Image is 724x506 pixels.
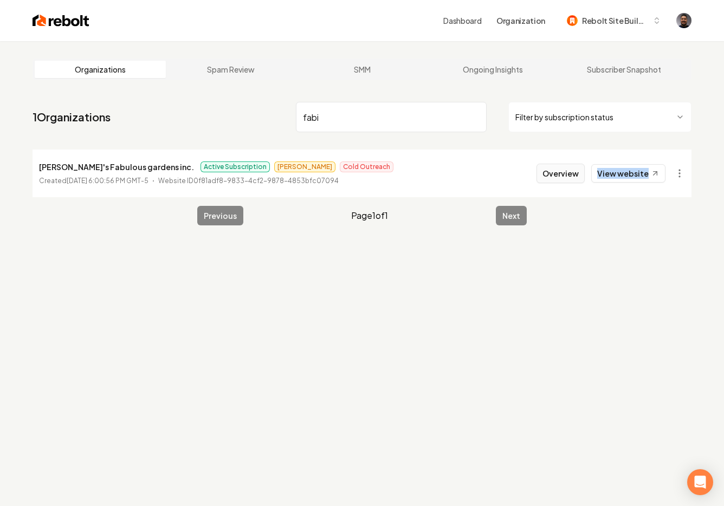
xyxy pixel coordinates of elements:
[274,161,335,172] span: [PERSON_NAME]
[582,15,648,27] span: Rebolt Site Builder
[39,176,148,186] p: Created
[428,61,559,78] a: Ongoing Insights
[39,160,194,173] p: [PERSON_NAME]'s Fabulous gardens inc.
[591,164,665,183] a: View website
[687,469,713,495] div: Open Intercom Messenger
[201,161,270,172] span: Active Subscription
[443,15,481,26] a: Dashboard
[296,102,487,132] input: Search by name or ID
[340,161,393,172] span: Cold Outreach
[67,177,148,185] time: [DATE] 6:00:56 PM GMT-5
[158,176,339,186] p: Website ID 0f81adf8-9833-4cf2-9878-4853bfc07094
[35,61,166,78] a: Organizations
[536,164,585,183] button: Overview
[351,209,388,222] span: Page 1 of 1
[166,61,297,78] a: Spam Review
[296,61,428,78] a: SMM
[676,13,691,28] img: Daniel Humberto Ortega Celis
[490,11,552,30] button: Organization
[676,13,691,28] button: Open user button
[558,61,689,78] a: Subscriber Snapshot
[33,109,111,125] a: 1Organizations
[33,13,89,28] img: Rebolt Logo
[567,15,578,26] img: Rebolt Site Builder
